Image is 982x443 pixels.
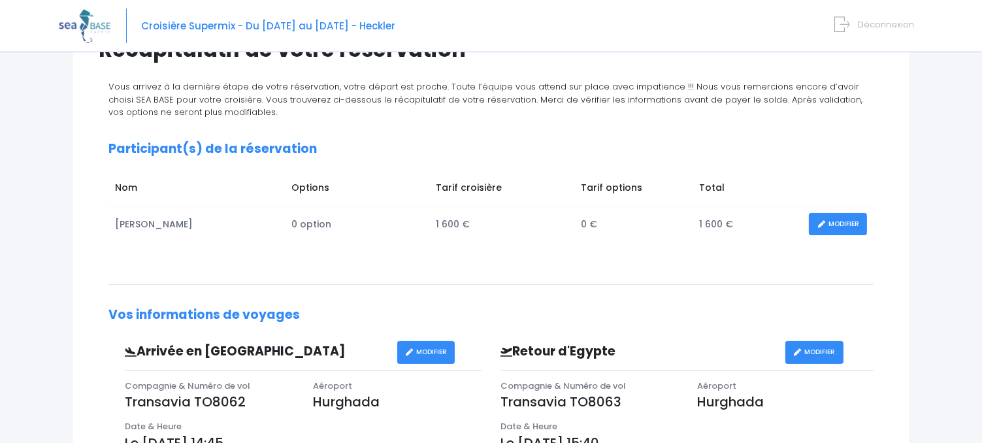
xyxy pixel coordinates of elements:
[693,206,802,242] td: 1 600 €
[313,392,482,412] p: Hurghada
[491,344,785,359] h3: Retour d'Egypte
[141,19,395,33] span: Croisière Supermix - Du [DATE] au [DATE] - Heckler
[313,380,352,392] span: Aéroport
[125,380,250,392] span: Compagnie & Numéro de vol
[574,174,693,206] td: Tarif options
[125,392,293,412] p: Transavia TO8062
[99,37,883,62] h1: Récapitulatif de votre réservation
[429,174,574,206] td: Tarif croisière
[108,308,874,323] h2: Vos informations de voyages
[501,380,627,392] span: Compagnie & Numéro de vol
[108,174,285,206] td: Nom
[574,206,693,242] td: 0 €
[115,344,397,359] h3: Arrivée en [GEOGRAPHIC_DATA]
[857,18,914,31] span: Déconnexion
[108,142,874,157] h2: Participant(s) de la réservation
[108,80,862,118] span: Vous arrivez à la dernière étape de votre réservation, votre départ est proche. Toute l’équipe vo...
[785,341,843,364] a: MODIFIER
[693,174,802,206] td: Total
[429,206,574,242] td: 1 600 €
[285,174,429,206] td: Options
[108,206,285,242] td: [PERSON_NAME]
[291,218,331,231] span: 0 option
[397,341,455,364] a: MODIFIER
[501,392,678,412] p: Transavia TO8063
[809,213,867,236] a: MODIFIER
[697,380,736,392] span: Aéroport
[501,420,558,433] span: Date & Heure
[125,420,182,433] span: Date & Heure
[697,392,874,412] p: Hurghada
